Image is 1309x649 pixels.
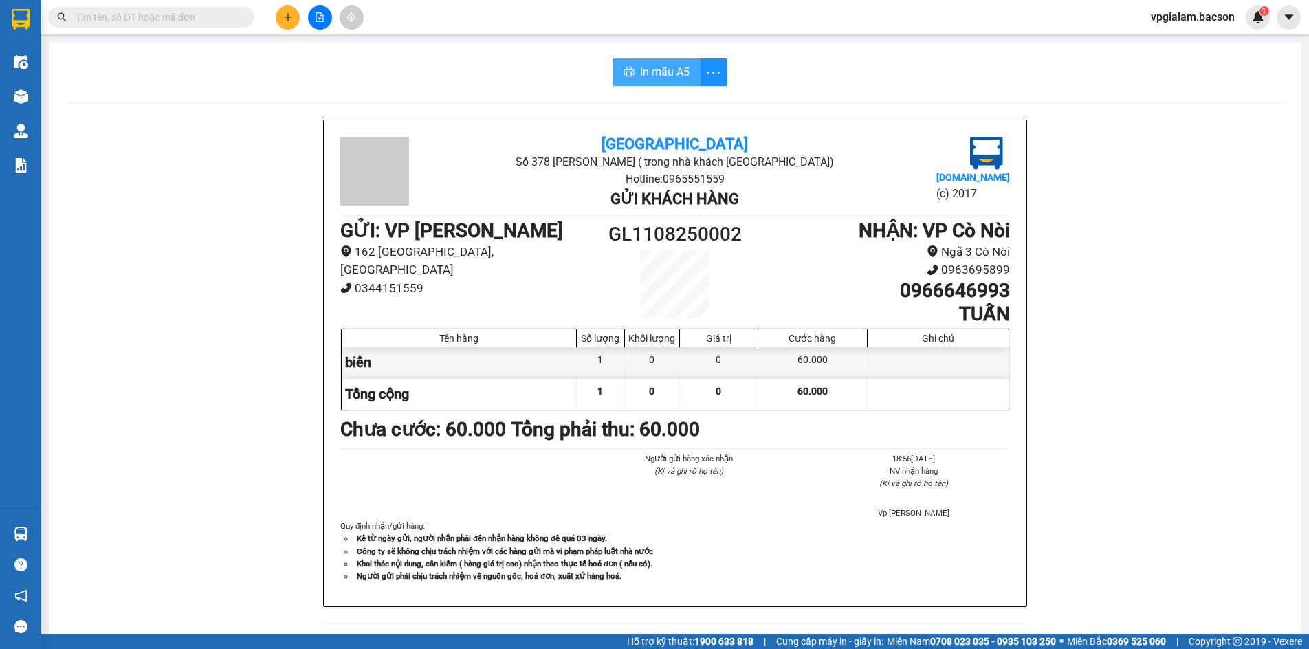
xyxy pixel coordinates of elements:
[76,10,238,25] input: Tìm tên, số ĐT hoặc mã đơn
[624,66,635,79] span: printer
[1059,639,1064,644] span: ⚪️
[283,12,293,22] span: plus
[315,12,324,22] span: file-add
[1252,11,1264,23] img: icon-new-feature
[345,333,573,344] div: Tên hàng
[591,219,759,250] h1: GL1108250002
[1067,634,1166,649] span: Miền Bắc
[345,386,409,402] span: Tổng cộng
[577,347,625,378] div: 1
[357,547,653,556] strong: Công ty sẽ không chịu trách nhiệm với các hàng gửi mà vi phạm pháp luật nhà nước
[936,185,1010,202] li: (c) 2017
[759,302,1010,326] h1: TUẤN
[930,636,1056,647] strong: 0708 023 035 - 0935 103 250
[452,170,898,188] li: Hotline: 0965551559
[654,466,723,476] i: (Kí và ghi rõ họ tên)
[970,137,1003,170] img: logo.jpg
[57,12,67,22] span: search
[1277,5,1301,30] button: caret-down
[610,190,739,208] b: Gửi khách hàng
[340,243,591,279] li: 162 [GEOGRAPHIC_DATA], [GEOGRAPHIC_DATA]
[14,558,27,571] span: question-circle
[580,333,621,344] div: Số lượng
[887,634,1056,649] span: Miền Nam
[758,347,868,378] div: 60.000
[1283,11,1295,23] span: caret-down
[14,589,27,602] span: notification
[452,153,898,170] li: Số 378 [PERSON_NAME] ( trong nhà khách [GEOGRAPHIC_DATA])
[700,58,727,86] button: more
[14,124,28,138] img: warehouse-icon
[340,282,352,294] span: phone
[871,333,1005,344] div: Ghi chú
[511,418,700,441] b: Tổng phải thu: 60.000
[759,261,1010,279] li: 0963695899
[927,245,938,257] span: environment
[340,520,1010,582] div: Quy định nhận/gửi hàng :
[597,386,603,397] span: 1
[14,89,28,104] img: warehouse-icon
[927,264,938,276] span: phone
[694,636,753,647] strong: 1900 633 818
[1262,6,1266,16] span: 1
[613,58,701,86] button: printerIn mẫu A5
[1107,636,1166,647] strong: 0369 525 060
[1176,634,1178,649] span: |
[602,135,748,153] b: [GEOGRAPHIC_DATA]
[759,279,1010,302] h1: 0966646993
[762,333,863,344] div: Cước hàng
[649,386,654,397] span: 0
[342,347,577,378] div: biển
[879,478,948,488] i: (Kí và ghi rõ họ tên)
[14,158,28,173] img: solution-icon
[797,386,828,397] span: 60.000
[936,172,1010,183] b: [DOMAIN_NAME]
[818,507,1010,519] li: Vp [PERSON_NAME]
[593,452,784,465] li: Người gửi hàng xác nhận
[1140,8,1246,25] span: vpgialam.bacson
[759,243,1010,261] li: Ngã 3 Cò Nòi
[625,347,680,378] div: 0
[340,418,506,441] b: Chưa cước : 60.000
[308,5,332,30] button: file-add
[818,465,1010,477] li: NV nhận hàng
[680,347,758,378] div: 0
[776,634,883,649] span: Cung cấp máy in - giấy in:
[818,452,1010,465] li: 18:56[DATE]
[640,63,690,80] span: In mẫu A5
[276,5,300,30] button: plus
[357,571,621,581] strong: Người gửi phải chịu trách nhiệm về nguồn gốc, hoá đơn, xuất xứ hàng hoá.
[14,55,28,69] img: warehouse-icon
[764,634,766,649] span: |
[859,219,1010,242] b: NHẬN : VP Cò Nòi
[340,219,563,242] b: GỬI : VP [PERSON_NAME]
[1259,6,1269,16] sup: 1
[683,333,754,344] div: Giá trị
[340,5,364,30] button: aim
[340,245,352,257] span: environment
[357,533,607,543] strong: Kể từ ngày gửi, người nhận phải đến nhận hàng không để quá 03 ngày.
[627,634,753,649] span: Hỗ trợ kỹ thuật:
[357,559,652,569] strong: Khai thác nội dung, cân kiểm ( hàng giá trị cao) nhận theo thực tế hoá đơn ( nếu có).
[14,527,28,541] img: warehouse-icon
[12,9,30,30] img: logo-vxr
[1233,637,1242,646] span: copyright
[14,620,27,633] span: message
[346,12,356,22] span: aim
[716,386,721,397] span: 0
[701,64,727,81] span: more
[340,279,591,298] li: 0344151559
[628,333,676,344] div: Khối lượng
